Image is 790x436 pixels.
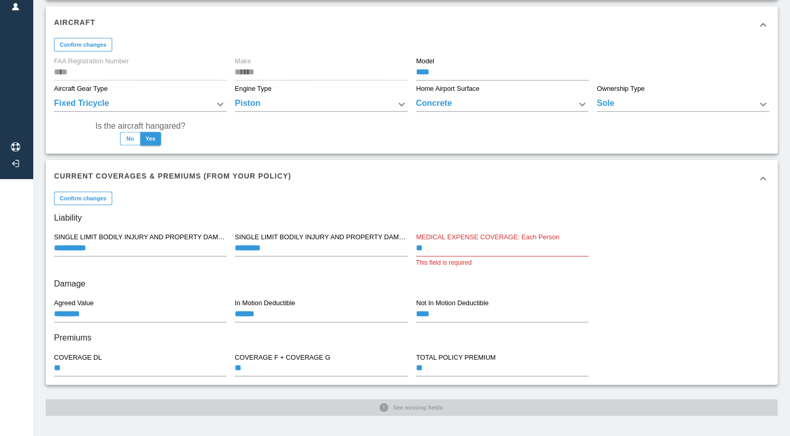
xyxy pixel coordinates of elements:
[235,298,295,308] label: In Motion Deductible
[54,211,769,225] h6: Liability
[54,192,112,205] button: Confirm changes
[416,258,588,268] p: This field is required
[54,233,226,242] label: SINGLE LIMIT BODILY INJURY AND PROPERTY DAMAGE LIMITED PASSENGER COVERAGE: Each Occurrence
[54,352,102,362] label: COVERAGE DL
[597,84,645,93] label: Ownership Type
[416,57,434,66] label: Model
[120,132,141,145] button: No
[54,97,226,112] div: Fixed Tricycle
[54,331,769,345] h6: Premiums
[54,84,108,93] label: Aircraft Gear Type
[597,97,769,112] div: Sole
[54,57,129,66] label: FAA Registration Number
[54,38,112,51] button: Confirm changes
[54,277,769,291] h6: Damage
[54,298,93,308] label: Agreed Value
[416,298,489,308] label: Not In Motion Deductible
[46,6,778,44] div: Aircraft
[235,233,407,242] label: SINGLE LIMIT BODILY INJURY AND PROPERTY DAMAGE LIMITED PASSENGER COVERAGE: Each Person
[416,352,496,362] label: TOTAL POLICY PREMIUM
[235,84,272,93] label: Engine Type
[235,352,330,362] label: COVERAGE F + COVERAGE G
[140,132,161,145] button: Yes
[416,84,479,93] label: Home Airport Surface
[235,57,251,66] label: Make
[95,120,185,132] label: Is the aircraft hangared?
[416,233,559,242] label: MEDICAL EXPENSE COVERAGE: Each Person
[235,97,407,112] div: Piston
[54,17,96,28] h6: Aircraft
[416,97,588,112] div: Concrete
[46,160,778,197] div: Current Coverages & Premiums (from your policy)
[54,170,291,182] h6: Current Coverages & Premiums (from your policy)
